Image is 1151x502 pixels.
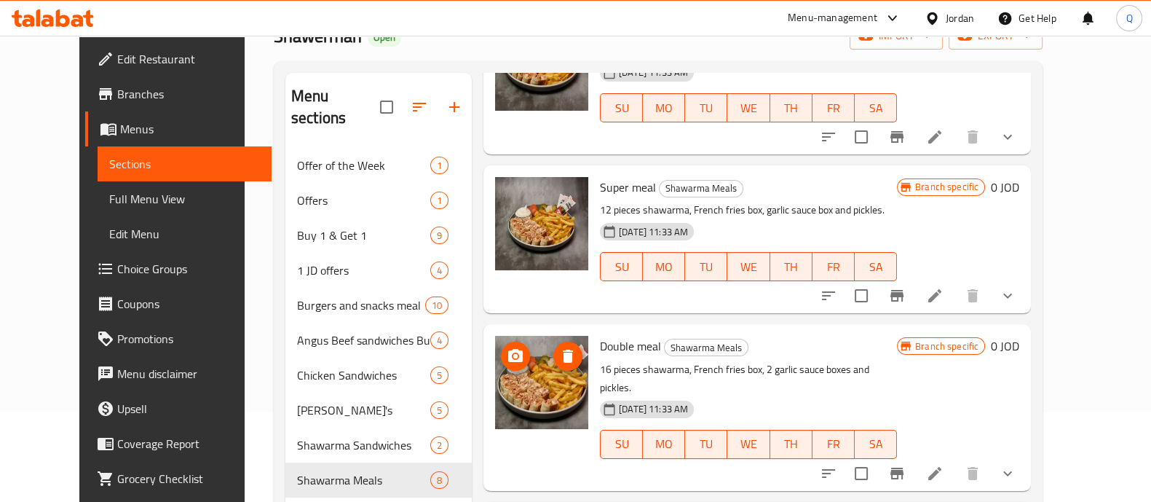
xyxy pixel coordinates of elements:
[285,183,472,218] div: Offers1
[691,98,721,119] span: TU
[98,216,272,251] a: Edit Menu
[297,366,430,384] span: Chicken Sandwiches
[553,342,582,371] button: delete image
[643,93,685,122] button: MO
[431,159,448,173] span: 1
[861,27,931,45] span: import
[430,471,448,489] div: items
[818,434,849,455] span: FR
[999,128,1016,146] svg: Show Choices
[812,252,855,281] button: FR
[926,465,944,482] a: Edit menu item
[109,155,260,173] span: Sections
[990,278,1025,313] button: show more
[430,157,448,174] div: items
[770,430,812,459] button: TH
[431,334,448,348] span: 4
[846,122,877,152] span: Select to update
[990,119,1025,154] button: show more
[846,281,877,311] span: Select to update
[855,93,897,122] button: SA
[770,252,812,281] button: TH
[430,192,448,209] div: items
[426,299,448,313] span: 10
[926,287,944,305] a: Edit menu item
[368,29,401,47] div: Open
[430,262,448,279] div: items
[606,434,637,455] span: SU
[600,176,656,198] span: Super meal
[685,430,727,459] button: TU
[600,93,643,122] button: SU
[846,458,877,489] span: Select to update
[955,278,990,313] button: delete
[297,227,430,244] span: Buy 1 & Get 1
[430,227,448,244] div: items
[727,430,770,459] button: WE
[297,297,425,314] span: Burgers and snacks meal
[431,474,448,487] span: 8
[861,256,891,278] span: SA
[98,146,272,181] a: Sections
[812,430,855,459] button: FR
[431,369,448,383] span: 5
[85,77,272,111] a: Branches
[285,358,472,393] div: Chicken Sandwiches5
[495,177,588,270] img: Super meal
[600,335,661,357] span: Double meal
[818,98,849,119] span: FR
[98,181,272,216] a: Full Menu View
[85,251,272,286] a: Choice Groups
[437,90,472,125] button: Add section
[297,401,430,419] span: [PERSON_NAME]'s
[855,252,897,281] button: SA
[117,435,260,452] span: Coverage Report
[776,98,807,119] span: TH
[955,119,990,154] button: delete
[649,256,679,278] span: MO
[285,253,472,288] div: 1 JD offers4
[990,456,1025,491] button: show more
[685,93,727,122] button: TU
[776,256,807,278] span: TH
[991,177,1019,197] h6: 0 JOD
[85,111,272,146] a: Menus
[649,98,679,119] span: MO
[117,295,260,313] span: Coupons
[909,180,984,194] span: Branch specific
[788,9,877,27] div: Menu-management
[368,31,401,44] span: Open
[727,252,770,281] button: WE
[285,428,472,463] div: Shawarma Sandwiches2
[109,190,260,208] span: Full Menu View
[85,321,272,356] a: Promotions
[613,225,694,239] span: [DATE] 11:33 AM
[297,157,430,174] span: Offer of the Week
[297,192,430,209] span: Offers
[297,332,430,349] span: Angus Beef sandwiches Burger
[909,340,984,353] span: Branch specific
[926,128,944,146] a: Edit menu item
[999,465,1016,482] svg: Show Choices
[501,342,530,371] button: upload picture
[85,426,272,461] a: Coverage Report
[776,434,807,455] span: TH
[495,336,588,429] img: Double meal
[960,27,1031,45] span: export
[85,391,272,426] a: Upsell
[600,201,897,219] p: 12 pieces shawarma, French fries box, garlic sauce box and pickles.
[117,260,260,278] span: Choice Groups
[431,229,448,243] span: 9
[733,434,764,455] span: WE
[727,93,770,122] button: WE
[691,434,721,455] span: TU
[818,256,849,278] span: FR
[430,366,448,384] div: items
[664,339,748,356] div: Shawarma Meals
[85,42,272,77] a: Edit Restaurant
[649,434,679,455] span: MO
[85,286,272,321] a: Coupons
[660,180,743,197] span: Shawarma Meals
[430,332,448,349] div: items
